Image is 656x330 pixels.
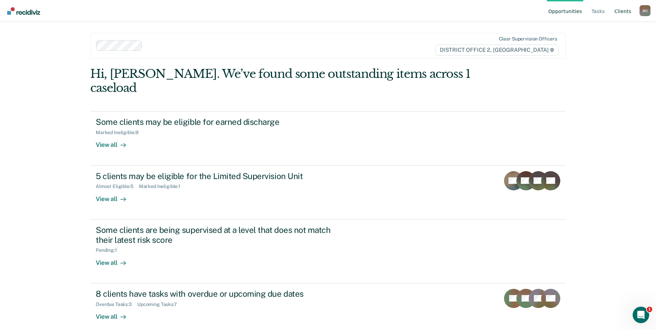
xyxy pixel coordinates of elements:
button: Profile dropdown button [640,5,651,16]
div: View all [96,253,134,267]
a: Some clients may be eligible for earned dischargeMarked Ineligible:9View all [90,111,566,165]
div: View all [96,189,134,203]
div: Marked Ineligible : 1 [139,184,186,189]
div: Overdue Tasks : 3 [96,302,137,307]
div: Marked Ineligible : 9 [96,130,144,135]
span: 1 [647,307,652,312]
div: Pending : 1 [96,247,122,253]
div: 5 clients may be eligible for the Limited Supervision Unit [96,171,337,181]
div: Some clients are being supervised at a level that does not match their latest risk score [96,225,337,245]
div: View all [96,307,134,320]
div: Some clients may be eligible for earned discharge [96,117,337,127]
div: Almost Eligible : 5 [96,184,139,189]
iframe: Intercom live chat [633,307,649,323]
span: DISTRICT OFFICE 2, [GEOGRAPHIC_DATA] [435,45,559,56]
img: Recidiviz [7,7,40,15]
div: View all [96,135,134,149]
div: M J [640,5,651,16]
a: Some clients are being supervised at a level that does not match their latest risk scorePending:1... [90,220,566,283]
div: Upcoming Tasks : 7 [137,302,183,307]
div: Clear supervision officers [499,36,557,42]
div: Hi, [PERSON_NAME]. We’ve found some outstanding items across 1 caseload [90,67,471,95]
a: 5 clients may be eligible for the Limited Supervision UnitAlmost Eligible:5Marked Ineligible:1Vie... [90,166,566,220]
div: 8 clients have tasks with overdue or upcoming due dates [96,289,337,299]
